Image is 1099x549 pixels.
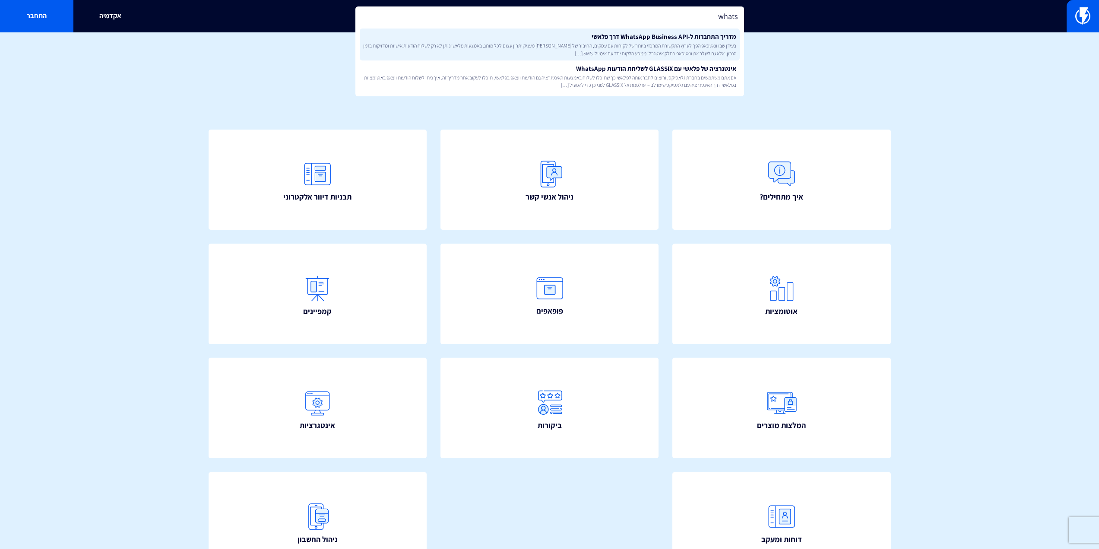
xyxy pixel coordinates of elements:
[440,130,659,230] a: ניהול אנשי קשר
[536,305,563,317] span: פופאפים
[765,306,798,317] span: אוטומציות
[526,191,573,203] span: ניהול אנשי קשר
[440,358,659,458] a: ביקורות
[300,420,335,431] span: אינטגרציות
[672,130,891,230] a: איך מתחילים?
[440,244,659,344] a: פופאפים
[360,29,740,60] a: מדריך התחברות ל-WhatsApp Business API דרך פלאשיבעידן שבו וואטסאפ הפך לערוץ התקשורת המרכזי ביותר ש...
[360,60,740,92] a: אינטגרציה של פלאשי עם GLASSIX לשליחת הודעות WhatsAppאם אתם משתמשים בחברת גלאסיקס, ורוצים לחבר אות...
[209,358,427,458] a: אינטגרציות
[298,534,338,545] span: ניהול החשבון
[13,45,1086,63] h1: איך אפשר לעזור?
[672,358,891,458] a: המלצות מוצרים
[209,244,427,344] a: קמפיינים
[760,191,803,203] span: איך מתחילים?
[757,420,806,431] span: המלצות מוצרים
[761,534,802,545] span: דוחות ומעקב
[363,74,736,89] span: אם אתם משתמשים בחברת גלאסיקס, ורוצים לחבר אותה לפלאשי כך שתוכלו לשלוח באמצעות האינטגרציה גם הודעו...
[672,244,891,344] a: אוטומציות
[303,306,332,317] span: קמפיינים
[283,191,352,203] span: תבניות דיוור אלקטרוני
[538,420,562,431] span: ביקורות
[209,130,427,230] a: תבניות דיוור אלקטרוני
[363,42,736,57] span: בעידן שבו וואטסאפ הפך לערוץ התקשורת המרכזי ביותר של לקוחות עם עסקים, החיבור של [PERSON_NAME] מעני...
[355,6,744,26] input: חיפוש מהיר...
